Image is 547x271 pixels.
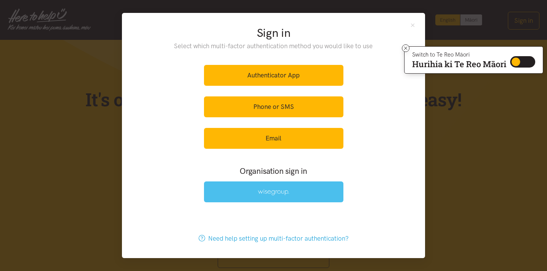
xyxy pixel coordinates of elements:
a: Phone or SMS [204,96,343,117]
p: Hurihia ki Te Reo Māori [412,61,506,68]
p: Switch to Te Reo Māori [412,52,506,57]
a: Email [204,128,343,149]
button: Close [409,22,416,28]
h2: Sign in [159,25,389,41]
a: Authenticator App [204,65,343,86]
a: Need help setting up multi-factor authentication? [191,228,357,249]
p: Select which multi-factor authentication method you would like to use [159,41,389,51]
img: Wise Group [258,189,289,195]
h3: Organisation sign in [183,165,364,176]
